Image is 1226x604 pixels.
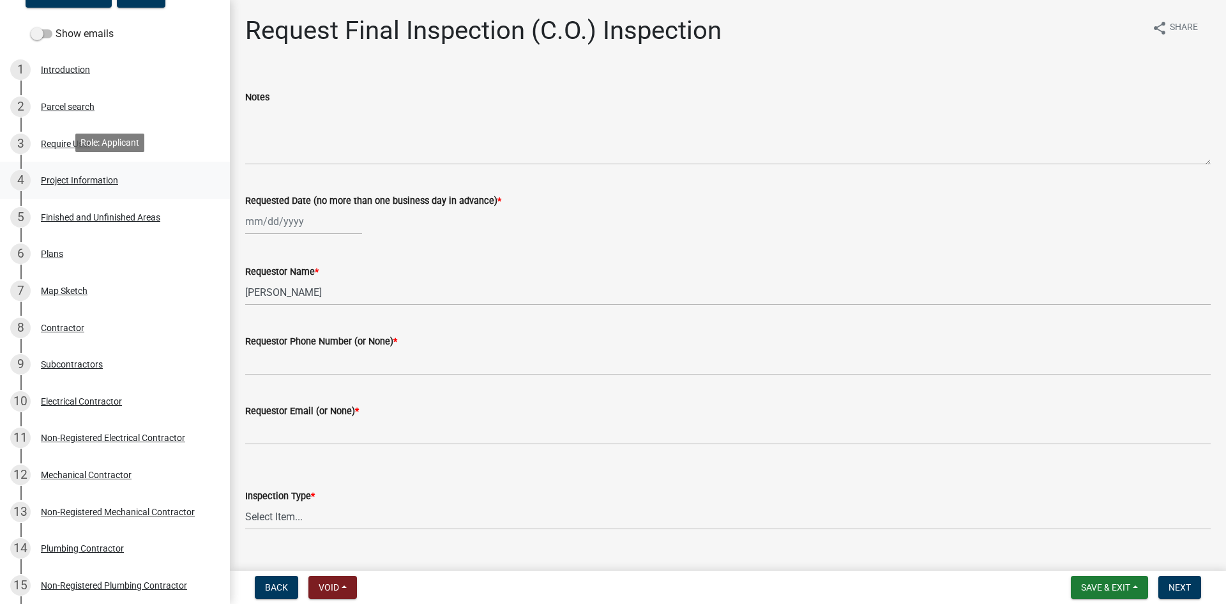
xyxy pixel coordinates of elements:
[10,391,31,412] div: 10
[41,507,195,516] div: Non-Registered Mechanical Contractor
[1170,20,1198,36] span: Share
[41,544,124,553] div: Plumbing Contractor
[1158,576,1201,599] button: Next
[10,354,31,375] div: 9
[10,428,31,448] div: 11
[10,134,31,154] div: 3
[41,65,90,74] div: Introduction
[41,249,63,258] div: Plans
[10,59,31,80] div: 1
[245,407,359,416] label: Requestor Email (or None)
[308,576,357,599] button: Void
[10,281,31,301] div: 7
[41,139,91,148] div: Require User
[265,582,288,592] span: Back
[41,360,103,369] div: Subcontractors
[41,213,160,222] div: Finished and Unfinished Areas
[10,318,31,338] div: 8
[41,176,118,185] div: Project Information
[10,170,31,190] div: 4
[245,93,269,102] label: Notes
[41,581,187,590] div: Non-Registered Plumbing Contractor
[10,465,31,485] div: 12
[10,97,31,117] div: 2
[245,197,501,206] label: Requested Date (no more than one business day in advance)
[245,337,397,346] label: Requestor Phone Number (or None)
[245,208,362,235] input: mm/dd/yyyy
[255,576,298,599] button: Back
[10,207,31,228] div: 5
[245,268,319,277] label: Requestor Name
[319,582,339,592] span: Void
[31,26,114,42] label: Show emails
[10,538,31,559] div: 14
[41,397,122,406] div: Electrical Contractor
[10,244,31,264] div: 6
[41,286,87,295] div: Map Sketch
[1071,576,1148,599] button: Save & Exit
[41,433,185,442] div: Non-Registered Electrical Contractor
[75,134,144,152] div: Role: Applicant
[1169,582,1191,592] span: Next
[245,492,315,501] label: Inspection Type
[1142,15,1208,40] button: shareShare
[10,575,31,596] div: 15
[1152,20,1167,36] i: share
[10,502,31,522] div: 13
[41,470,132,479] div: Mechanical Contractor
[1081,582,1130,592] span: Save & Exit
[245,15,722,46] h1: Request Final Inspection (C.O.) Inspection
[41,102,95,111] div: Parcel search
[41,323,84,332] div: Contractor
